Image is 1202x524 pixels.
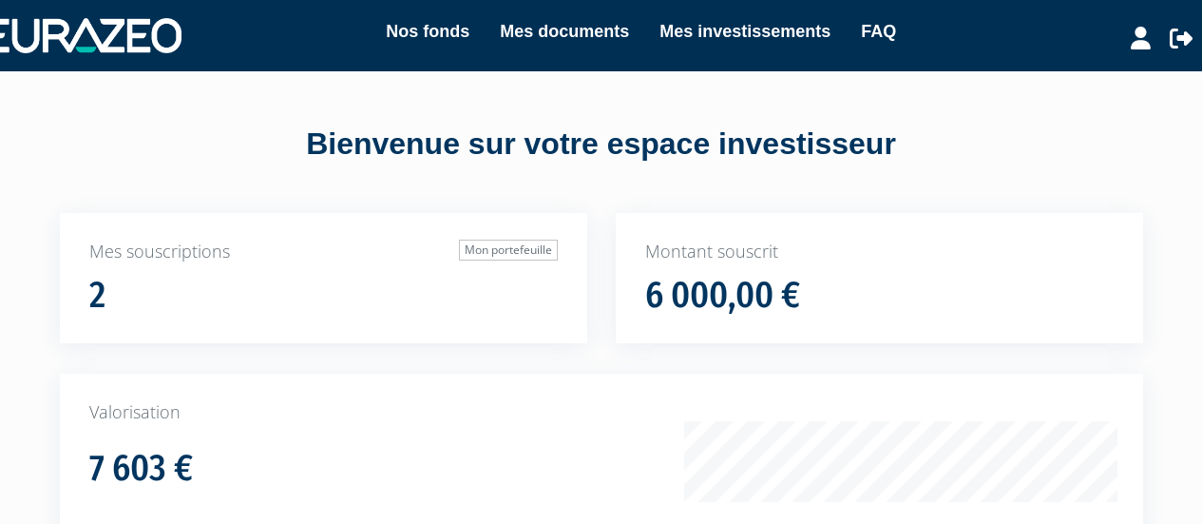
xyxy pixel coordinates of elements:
[645,240,1114,264] p: Montant souscrit
[459,240,558,261] a: Mon portefeuille
[500,18,629,45] a: Mes documents
[659,18,830,45] a: Mes investissements
[89,449,193,489] h1: 7 603 €
[386,18,469,45] a: Nos fonds
[89,240,558,264] p: Mes souscriptions
[89,400,1114,425] p: Valorisation
[861,18,896,45] a: FAQ
[645,276,800,316] h1: 6 000,00 €
[14,123,1188,166] div: Bienvenue sur votre espace investisseur
[89,276,105,316] h1: 2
